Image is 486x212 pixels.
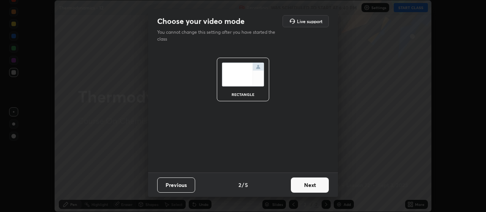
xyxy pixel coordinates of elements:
p: You cannot change this setting after you have started the class [157,29,280,42]
button: Previous [157,177,195,193]
h4: 2 [238,181,241,189]
h2: Choose your video mode [157,16,245,26]
button: Next [291,177,329,193]
h4: 5 [245,181,248,189]
h5: Live support [297,19,322,24]
div: rectangle [228,93,258,96]
h4: / [242,181,244,189]
img: normalScreenIcon.ae25ed63.svg [222,63,264,86]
